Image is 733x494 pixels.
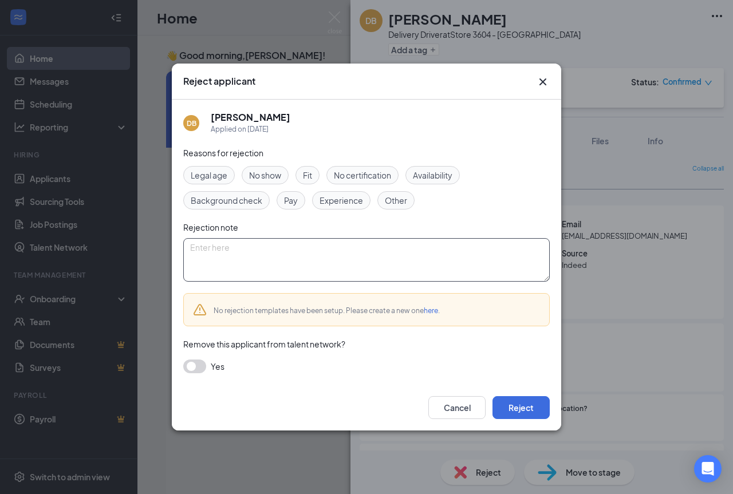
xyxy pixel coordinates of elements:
span: No show [249,169,281,181]
button: Close [536,75,550,89]
span: Background check [191,194,262,207]
button: Cancel [428,396,486,419]
span: No certification [334,169,391,181]
span: Fit [303,169,312,181]
div: DB [187,118,196,128]
span: Reasons for rejection [183,148,263,158]
span: Pay [284,194,298,207]
span: Remove this applicant from talent network? [183,339,345,349]
span: Other [385,194,407,207]
svg: Warning [193,303,207,317]
svg: Cross [536,75,550,89]
h3: Reject applicant [183,75,255,88]
span: Availability [413,169,452,181]
span: Rejection note [183,222,238,232]
span: Yes [211,359,224,373]
span: No rejection templates have been setup. Please create a new one . [214,306,440,315]
span: Experience [320,194,363,207]
a: here [424,306,438,315]
button: Reject [492,396,550,419]
div: Open Intercom Messenger [694,455,722,483]
div: Applied on [DATE] [211,124,290,135]
h5: [PERSON_NAME] [211,111,290,124]
span: Legal age [191,169,227,181]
